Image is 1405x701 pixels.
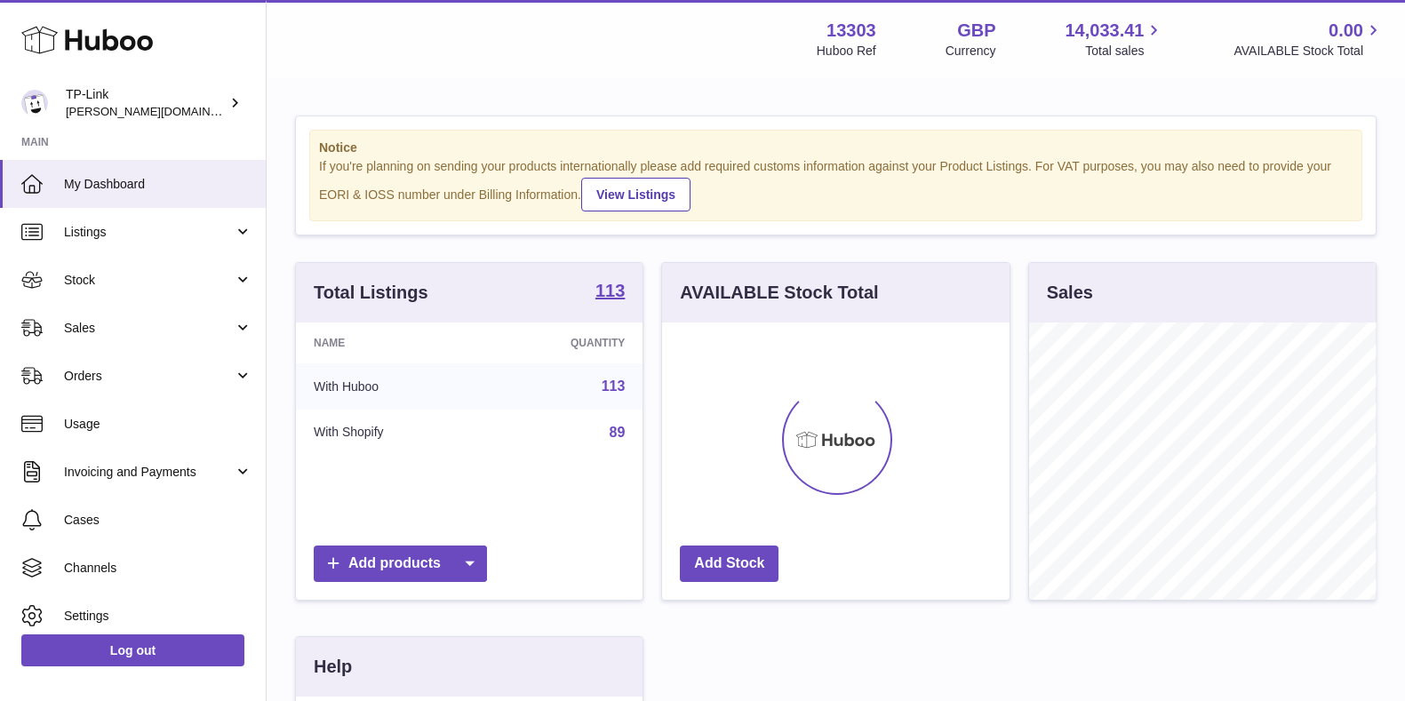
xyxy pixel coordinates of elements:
th: Name [296,323,483,363]
a: 0.00 AVAILABLE Stock Total [1233,19,1384,60]
div: Huboo Ref [817,43,876,60]
h3: Total Listings [314,281,428,305]
span: 14,033.41 [1065,19,1144,43]
div: TP-Link [66,86,226,120]
a: Add Stock [680,546,778,582]
span: Invoicing and Payments [64,464,234,481]
strong: GBP [957,19,995,43]
a: 14,033.41 Total sales [1065,19,1164,60]
div: Currency [946,43,996,60]
span: Stock [64,272,234,289]
a: View Listings [581,178,691,211]
img: susie.li@tp-link.com [21,90,48,116]
h3: AVAILABLE Stock Total [680,281,878,305]
span: Cases [64,512,252,529]
a: 113 [602,378,626,394]
h3: Sales [1047,281,1093,305]
span: Orders [64,368,234,385]
span: Channels [64,560,252,577]
strong: 113 [595,282,625,299]
a: Log out [21,634,244,666]
td: With Huboo [296,363,483,410]
span: Settings [64,608,252,625]
h3: Help [314,655,352,679]
span: My Dashboard [64,176,252,193]
span: Listings [64,224,234,241]
strong: 13303 [826,19,876,43]
strong: Notice [319,139,1353,156]
span: AVAILABLE Stock Total [1233,43,1384,60]
span: Usage [64,416,252,433]
span: Total sales [1085,43,1164,60]
a: 89 [610,425,626,440]
a: 113 [595,282,625,303]
span: Sales [64,320,234,337]
td: With Shopify [296,410,483,456]
a: Add products [314,546,487,582]
span: [PERSON_NAME][DOMAIN_NAME][EMAIL_ADDRESS][DOMAIN_NAME] [66,104,449,118]
th: Quantity [483,323,643,363]
span: 0.00 [1329,19,1363,43]
div: If you're planning on sending your products internationally please add required customs informati... [319,158,1353,211]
